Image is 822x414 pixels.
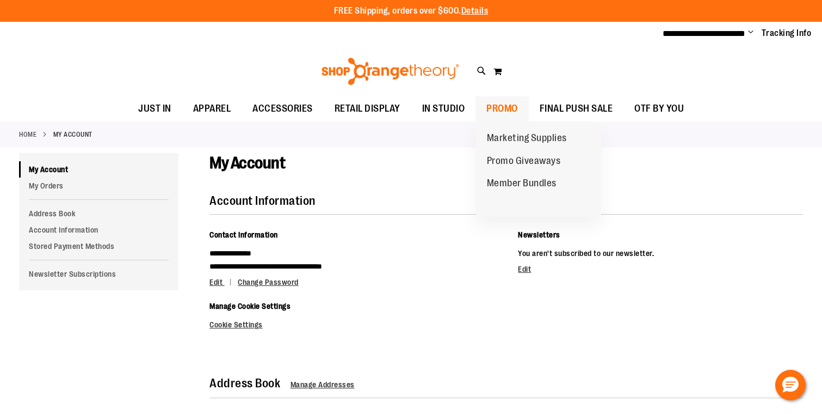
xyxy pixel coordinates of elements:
span: FINAL PUSH SALE [540,96,613,121]
span: PROMO [486,96,518,121]
a: OTF BY YOU [623,96,695,121]
a: RETAIL DISPLAY [324,96,411,121]
a: Details [461,6,489,16]
a: JUST IN [127,96,182,121]
a: Edit [209,278,236,287]
a: PROMO [475,96,529,121]
span: Promo Giveaways [487,155,561,169]
p: You aren't subscribed to our newsletter. [518,247,803,260]
a: IN STUDIO [411,96,476,121]
span: Edit [209,278,223,287]
a: Change Password [238,278,299,287]
ul: PROMO [476,121,601,217]
span: IN STUDIO [422,96,465,121]
span: ACCESSORIES [252,96,313,121]
a: My Orders [19,178,178,194]
a: Address Book [19,205,178,222]
a: Home [19,130,36,139]
a: Cookie Settings [209,320,263,329]
a: Account Information [19,222,178,238]
a: Promo Giveaways [476,150,572,173]
a: Tracking Info [762,27,812,39]
a: Stored Payment Methods [19,238,178,254]
a: Manage Addresses [291,380,355,389]
span: OTF BY YOU [634,96,684,121]
a: APPAREL [182,96,242,121]
button: Account menu [748,28,753,39]
a: Member Bundles [476,172,567,195]
a: FINAL PUSH SALE [529,96,624,121]
a: Marketing Supplies [476,127,578,150]
span: My Account [209,154,285,172]
span: APPAREL [193,96,231,121]
span: Contact Information [209,230,278,239]
strong: Address Book [209,376,280,390]
a: Newsletter Subscriptions [19,266,178,282]
p: FREE Shipping, orders over $600. [334,5,489,17]
span: JUST IN [138,96,171,121]
span: Member Bundles [487,178,557,191]
a: ACCESSORIES [242,96,324,121]
span: RETAIL DISPLAY [335,96,400,121]
span: Manage Cookie Settings [209,302,291,310]
a: My Account [19,161,178,178]
strong: Account Information [209,194,316,208]
a: Edit [518,265,531,273]
span: Newsletters [518,230,560,239]
span: Marketing Supplies [487,132,567,146]
button: Hello, have a question? Let’s chat. [775,370,806,400]
strong: My Account [53,130,92,139]
img: Shop Orangetheory [320,58,461,85]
